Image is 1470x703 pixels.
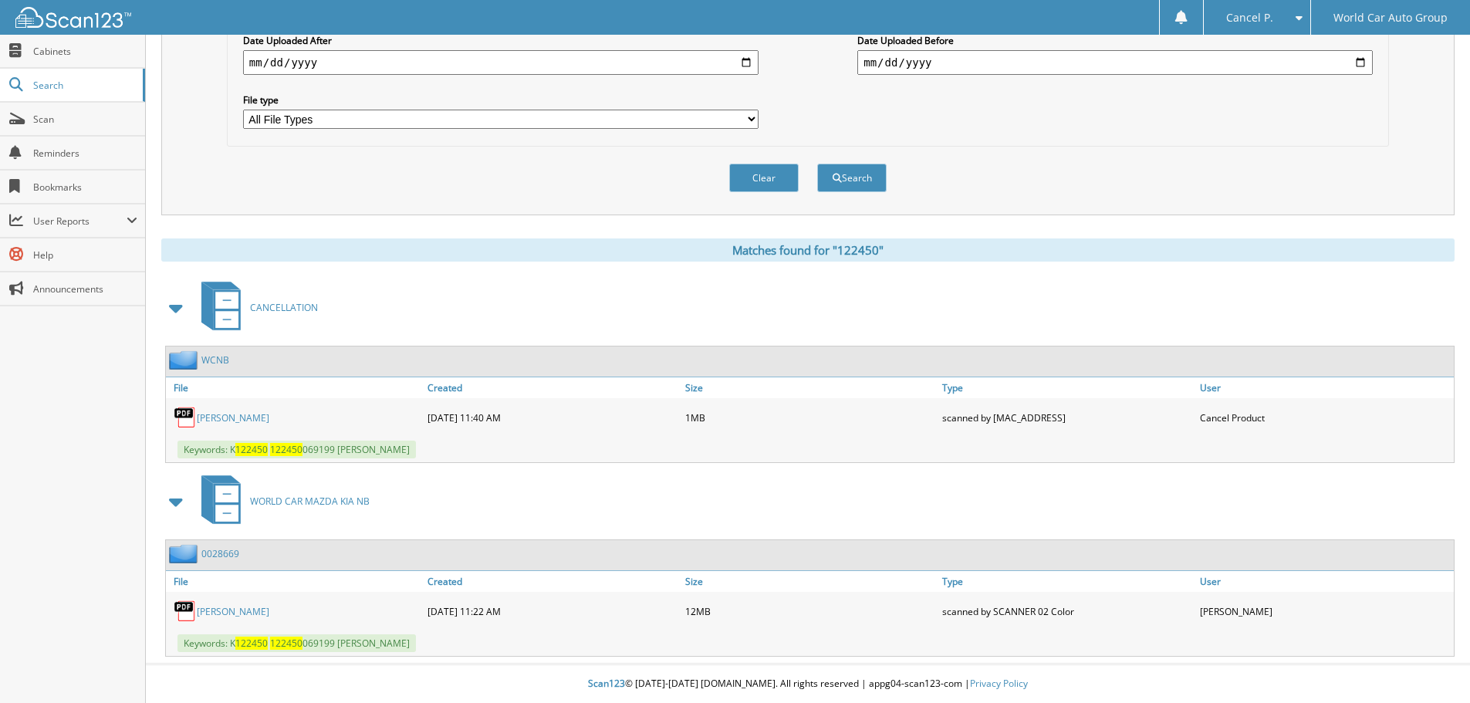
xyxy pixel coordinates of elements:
img: folder2.png [169,544,201,563]
span: 122450 [270,637,302,650]
label: Date Uploaded Before [857,34,1373,47]
a: WORLD CAR MAZDA KIA NB [192,471,370,532]
a: User [1196,571,1454,592]
div: Matches found for "122450" [161,238,1455,262]
a: [PERSON_NAME] [197,411,269,424]
button: Clear [729,164,799,192]
div: scanned by SCANNER 02 Color [938,596,1196,627]
span: Bookmarks [33,181,137,194]
label: Date Uploaded After [243,34,759,47]
a: User [1196,377,1454,398]
span: User Reports [33,215,127,228]
span: Keywords: K 069199 [PERSON_NAME] [177,634,416,652]
a: Privacy Policy [970,677,1028,690]
a: File [166,377,424,398]
input: end [857,50,1373,75]
span: Scan [33,113,137,126]
span: 122450 [235,637,268,650]
div: 12MB [681,596,939,627]
div: Cancel Product [1196,402,1454,433]
img: PDF.png [174,600,197,623]
span: 122450 [270,443,302,456]
img: PDF.png [174,406,197,429]
span: WORLD CAR MAZDA KIA NB [250,495,370,508]
span: Help [33,248,137,262]
span: Cancel P. [1226,13,1273,22]
a: Size [681,377,939,398]
a: Type [938,377,1196,398]
span: Announcements [33,282,137,296]
a: Created [424,377,681,398]
div: [PERSON_NAME] [1196,596,1454,627]
span: Reminders [33,147,137,160]
span: CANCELLATION [250,301,318,314]
button: Search [817,164,887,192]
span: 122450 [235,443,268,456]
a: WCNB [201,353,229,367]
div: 1MB [681,402,939,433]
a: File [166,571,424,592]
div: © [DATE]-[DATE] [DOMAIN_NAME]. All rights reserved | appg04-scan123-com | [146,665,1470,703]
input: start [243,50,759,75]
div: scanned by [MAC_ADDRESS] [938,402,1196,433]
img: folder2.png [169,350,201,370]
a: [PERSON_NAME] [197,605,269,618]
a: Size [681,571,939,592]
div: [DATE] 11:22 AM [424,596,681,627]
span: World Car Auto Group [1333,13,1448,22]
a: Type [938,571,1196,592]
img: scan123-logo-white.svg [15,7,131,28]
span: Cabinets [33,45,137,58]
a: CANCELLATION [192,277,318,338]
span: Keywords: K 069199 [PERSON_NAME] [177,441,416,458]
a: Created [424,571,681,592]
div: [DATE] 11:40 AM [424,402,681,433]
span: Scan123 [588,677,625,690]
label: File type [243,93,759,106]
a: 0028669 [201,547,239,560]
span: Search [33,79,135,92]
